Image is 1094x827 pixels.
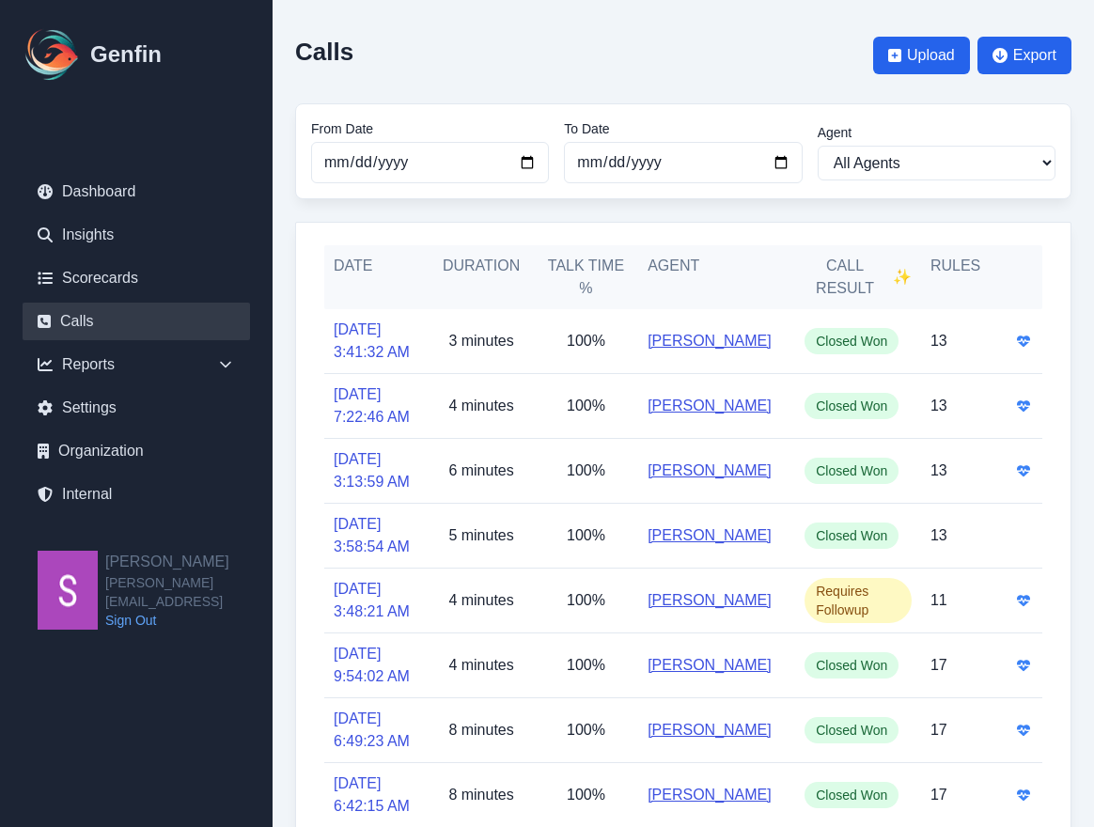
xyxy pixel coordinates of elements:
[448,719,513,741] p: 8 minutes
[23,389,250,427] a: Settings
[805,255,912,300] h5: Call Result
[818,123,1055,142] label: Agent
[567,330,605,352] p: 100%
[907,44,955,67] span: Upload
[648,395,772,417] a: [PERSON_NAME]
[90,39,162,70] h1: Genfin
[648,719,772,741] a: [PERSON_NAME]
[805,578,912,623] span: Requires Followup
[295,38,353,66] h2: Calls
[38,551,98,630] img: Shane Wey
[311,119,549,138] label: From Date
[805,458,899,484] span: Closed Won
[564,119,802,138] label: To Date
[648,784,772,806] a: [PERSON_NAME]
[334,383,419,429] a: [DATE] 7:22:46 AM
[805,652,899,679] span: Closed Won
[567,524,605,547] p: 100%
[648,654,772,677] a: [PERSON_NAME]
[648,330,772,352] a: [PERSON_NAME]
[930,719,947,741] p: 17
[648,524,772,547] a: [PERSON_NAME]
[543,255,629,300] h5: Talk Time %
[930,589,947,612] p: 11
[805,782,899,808] span: Closed Won
[567,784,605,806] p: 100%
[334,643,419,688] a: [DATE] 9:54:02 AM
[873,37,970,74] button: Upload
[648,589,772,612] a: [PERSON_NAME]
[977,37,1071,74] button: Export
[805,328,899,354] span: Closed Won
[334,255,419,277] h5: Date
[1013,44,1056,67] span: Export
[930,255,980,300] h5: Rules
[648,255,699,300] h5: Agent
[648,460,772,482] a: [PERSON_NAME]
[805,393,899,419] span: Closed Won
[930,654,947,677] p: 17
[23,346,250,383] div: Reports
[805,717,899,743] span: Closed Won
[448,460,513,482] p: 6 minutes
[930,524,947,547] p: 13
[930,784,947,806] p: 17
[334,708,419,753] a: [DATE] 6:49:23 AM
[448,589,513,612] p: 4 minutes
[448,330,513,352] p: 3 minutes
[930,330,947,352] p: 13
[893,266,912,289] span: ✨
[23,216,250,254] a: Insights
[334,578,419,623] a: [DATE] 3:48:21 AM
[23,173,250,211] a: Dashboard
[23,432,250,470] a: Organization
[334,772,419,818] a: [DATE] 6:42:15 AM
[930,395,947,417] p: 13
[105,611,273,630] a: Sign Out
[23,259,250,297] a: Scorecards
[448,784,513,806] p: 8 minutes
[448,524,513,547] p: 5 minutes
[567,460,605,482] p: 100%
[105,573,273,611] span: [PERSON_NAME][EMAIL_ADDRESS]
[930,460,947,482] p: 13
[567,719,605,741] p: 100%
[567,654,605,677] p: 100%
[334,448,419,493] a: [DATE] 3:13:59 AM
[438,255,524,277] h5: Duration
[334,319,419,364] a: [DATE] 3:41:32 AM
[805,523,899,549] span: Closed Won
[334,513,419,558] a: [DATE] 3:58:54 AM
[567,589,605,612] p: 100%
[105,551,273,573] h2: [PERSON_NAME]
[448,395,513,417] p: 4 minutes
[23,303,250,340] a: Calls
[23,476,250,513] a: Internal
[567,395,605,417] p: 100%
[448,654,513,677] p: 4 minutes
[23,24,83,85] img: Logo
